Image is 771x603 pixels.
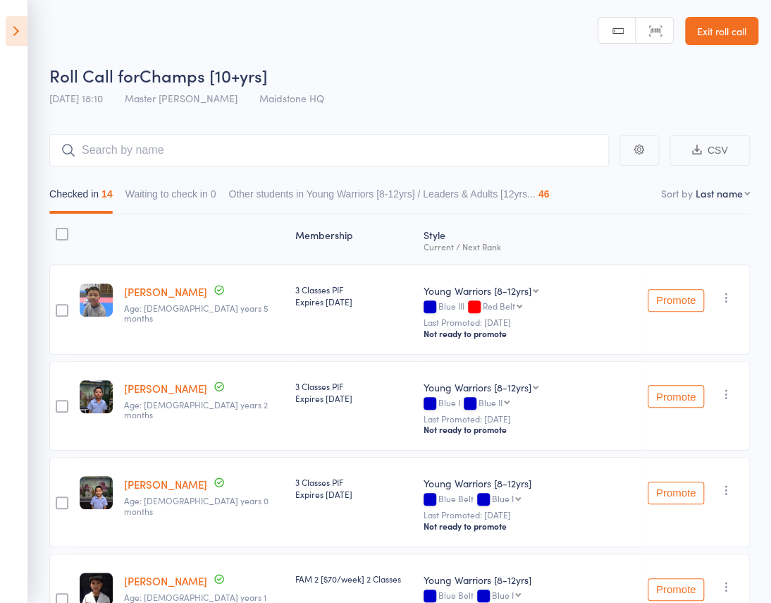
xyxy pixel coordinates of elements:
[648,482,704,504] button: Promote
[295,296,412,307] div: Expires [DATE]
[125,91,238,105] span: Master [PERSON_NAME]
[685,17,758,45] a: Exit roll call
[80,476,113,509] img: image1648540121.png
[295,488,412,500] div: Expires [DATE]
[424,317,636,327] small: Last Promoted: [DATE]
[140,63,268,87] span: Champs [10+yrs]
[418,221,642,258] div: Style
[125,181,216,214] button: Waiting to check in0
[424,494,636,506] div: Blue Belt
[648,578,704,601] button: Promote
[424,510,636,520] small: Last Promoted: [DATE]
[424,380,531,394] div: Young Warriors [8-12yrs]
[295,284,412,307] div: 3 Classes PIF
[424,284,531,298] div: Young Warriors [8-12yrs]
[424,590,636,602] div: Blue Belt
[295,573,412,585] div: FAM 2 [$70/week] 2 Classes
[648,385,704,408] button: Promote
[648,289,704,312] button: Promote
[295,392,412,404] div: Expires [DATE]
[295,380,412,404] div: 3 Classes PIF
[124,494,269,516] span: Age: [DEMOGRAPHIC_DATA] years 0 months
[661,186,693,200] label: Sort by
[124,573,207,588] a: [PERSON_NAME]
[424,424,636,435] div: Not ready to promote
[424,398,636,410] div: Blue I
[538,188,550,200] div: 46
[424,414,636,424] small: Last Promoted: [DATE]
[124,284,207,299] a: [PERSON_NAME]
[492,590,514,599] div: Blue I
[49,63,140,87] span: Roll Call for
[124,381,207,396] a: [PERSON_NAME]
[80,380,113,413] img: image1648539382.png
[424,242,636,251] div: Current / Next Rank
[49,134,609,166] input: Search by name
[124,302,269,324] span: Age: [DEMOGRAPHIC_DATA] years 5 months
[424,301,636,313] div: Blue III
[49,181,113,214] button: Checked in14
[124,398,268,420] span: Age: [DEMOGRAPHIC_DATA] years 2 months
[295,476,412,500] div: 3 Classes PIF
[483,301,515,310] div: Red Belt
[101,188,113,200] div: 14
[211,188,216,200] div: 0
[424,520,636,532] div: Not ready to promote
[696,186,743,200] div: Last name
[49,91,103,105] span: [DATE] 18:10
[492,494,514,503] div: Blue I
[80,284,113,317] img: image1656488758.png
[424,573,636,587] div: Young Warriors [8-12yrs]
[259,91,324,105] span: Maidstone HQ
[228,181,549,214] button: Other students in Young Warriors [8-12yrs] / Leaders & Adults [12yrs...46
[479,398,502,407] div: Blue II
[124,477,207,492] a: [PERSON_NAME]
[670,135,750,166] button: CSV
[424,476,636,490] div: Young Warriors [8-12yrs]
[424,328,636,339] div: Not ready to promote
[290,221,418,258] div: Membership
